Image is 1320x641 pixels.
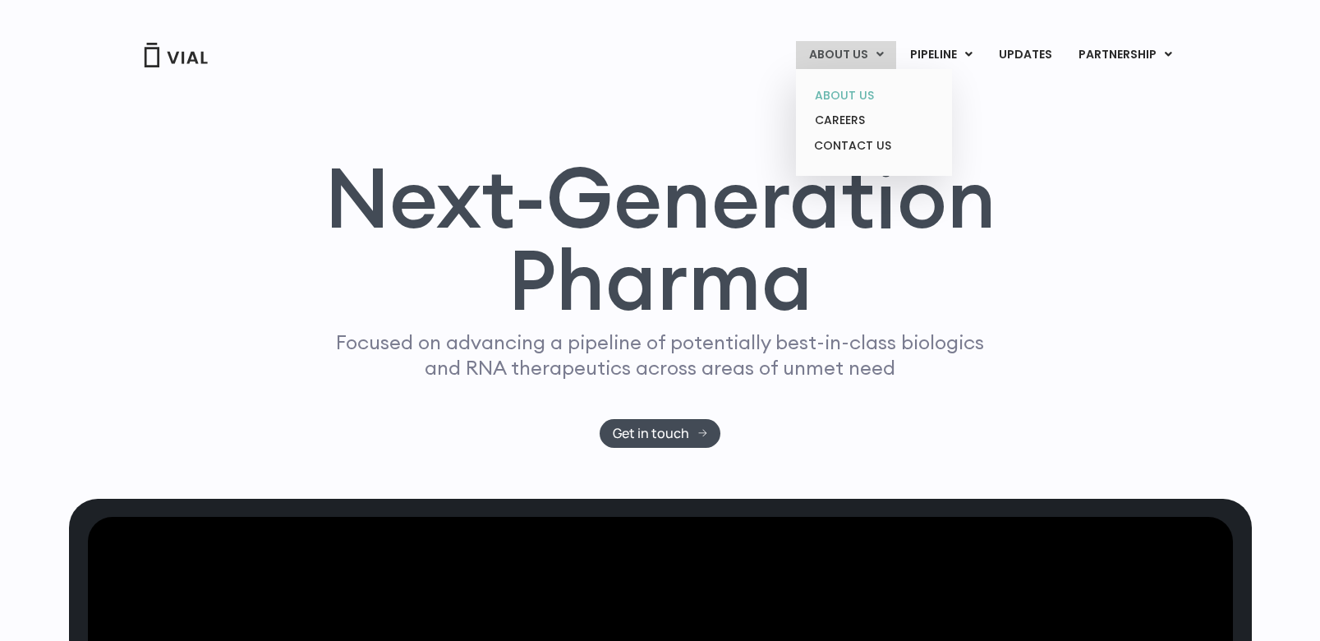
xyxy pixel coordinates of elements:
[897,41,985,69] a: PIPELINEMenu Toggle
[802,133,945,159] a: CONTACT US
[796,41,896,69] a: ABOUT USMenu Toggle
[305,156,1016,322] h1: Next-Generation Pharma
[1065,41,1185,69] a: PARTNERSHIPMenu Toggle
[986,41,1065,69] a: UPDATES
[613,427,689,440] span: Get in touch
[802,83,945,108] a: ABOUT US
[802,108,945,133] a: CAREERS
[600,419,720,448] a: Get in touch
[143,43,209,67] img: Vial Logo
[329,330,991,380] p: Focused on advancing a pipeline of potentially best-in-class biologics and RNA therapeutics acros...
